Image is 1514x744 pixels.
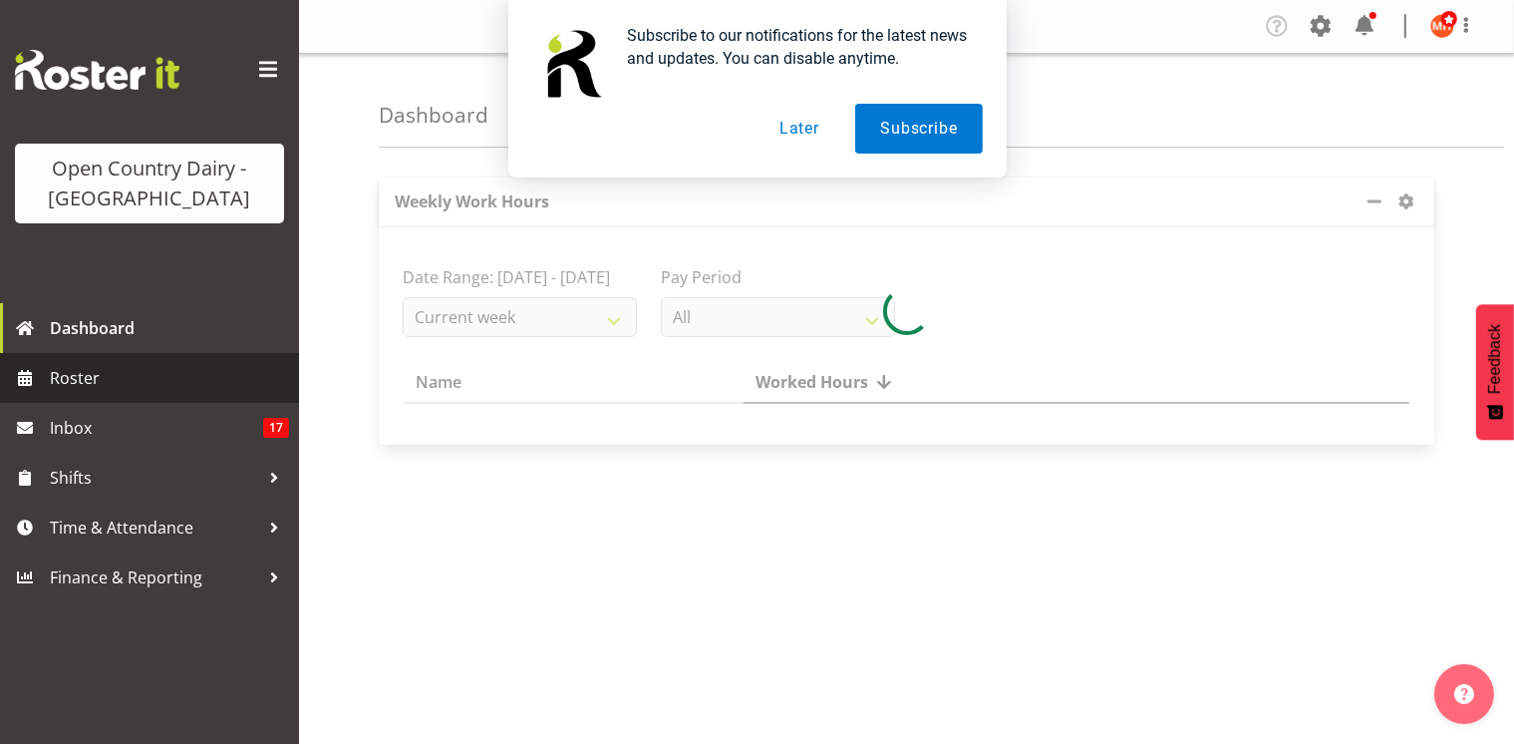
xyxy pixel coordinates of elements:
[50,463,259,493] span: Shifts
[50,562,259,592] span: Finance & Reporting
[1486,324,1504,394] span: Feedback
[50,313,289,343] span: Dashboard
[532,24,612,104] img: notification icon
[755,104,844,154] button: Later
[1476,304,1514,440] button: Feedback - Show survey
[855,104,982,154] button: Subscribe
[50,513,259,543] span: Time & Attendance
[50,413,263,443] span: Inbox
[612,24,983,70] div: Subscribe to our notifications for the latest news and updates. You can disable anytime.
[35,154,264,213] div: Open Country Dairy - [GEOGRAPHIC_DATA]
[1454,684,1474,704] img: help-xxl-2.png
[50,363,289,393] span: Roster
[263,418,289,438] span: 17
